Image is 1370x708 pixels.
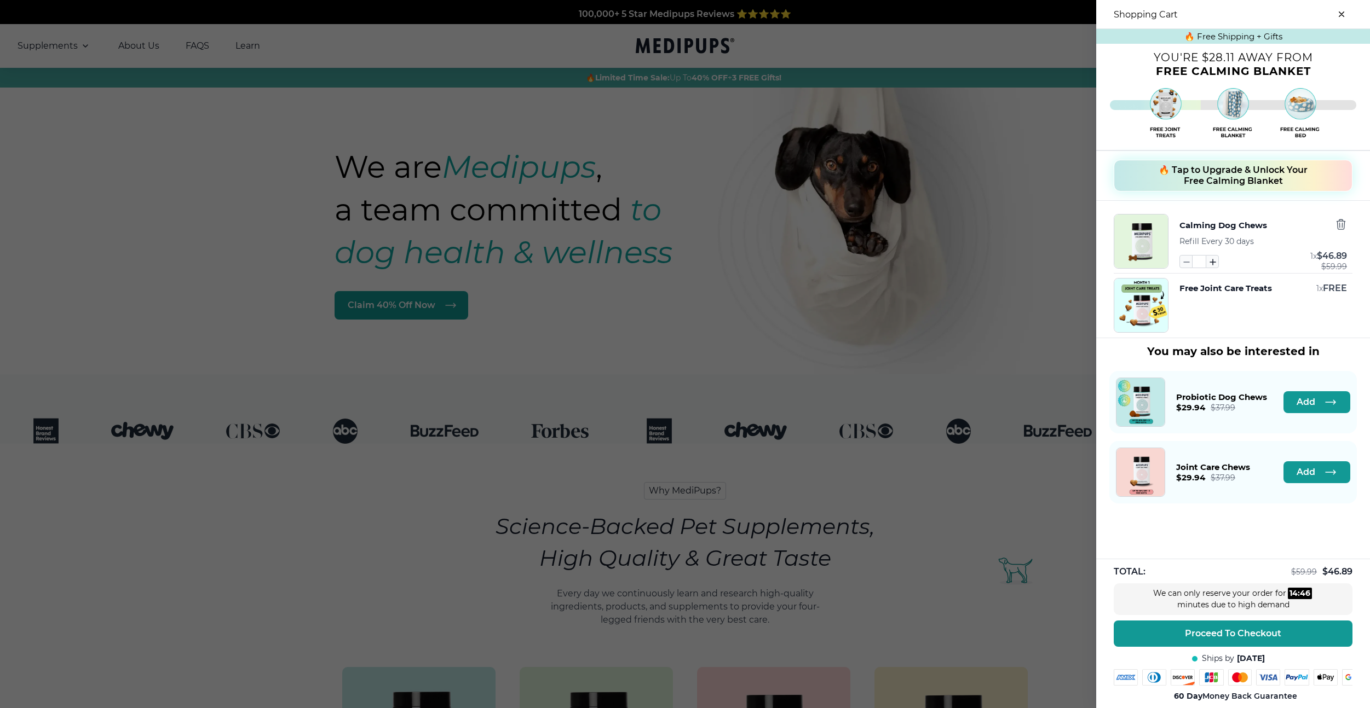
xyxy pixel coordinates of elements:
[1142,669,1166,686] img: diners-club
[1176,392,1267,402] span: Probiotic Dog Chews
[1184,31,1282,42] span: 🔥 Free Shipping + Gifts
[1202,653,1234,664] span: Ships by
[1342,669,1367,686] img: google
[1114,214,1168,268] img: Calming Dog Chews
[1176,462,1250,472] span: Joint Care Chews
[1291,567,1317,577] span: $ 59.99
[1159,165,1308,187] span: 🔥 Tap to Upgrade & Unlock Your Free Calming Blanket
[1174,691,1202,701] strong: 60 Day
[1310,251,1317,261] span: 1 x
[1156,65,1311,78] span: Free Calming Blanket
[1290,588,1298,599] div: 14
[1176,392,1267,413] a: Probiotic Dog Chews$29.94$37.99
[1114,160,1352,191] button: 🔥 Tap to Upgrade & Unlock Your Free Calming Blanket
[1110,85,1356,142] img: Free shipping
[1211,403,1235,413] span: $ 37.99
[1116,378,1165,427] a: Probiotic Dog Chews
[1211,473,1235,483] span: $ 37.99
[1228,669,1252,686] img: mastercard
[1114,620,1352,647] button: Proceed To Checkout
[1096,55,1370,60] p: You're $28.11 away from
[1199,669,1224,686] img: jcb
[1109,345,1357,358] h3: You may also be interested in
[1114,566,1145,578] span: TOTAL:
[1283,391,1350,413] button: Add
[1322,566,1352,577] span: $ 46.89
[1317,251,1347,261] span: $ 46.89
[1179,282,1272,294] button: Free Joint Care Treats
[1185,628,1281,639] span: Proceed To Checkout
[1297,397,1315,408] span: Add
[1116,378,1165,426] img: Probiotic Dog Chews
[1176,402,1205,413] span: $ 29.94
[1331,3,1352,25] button: close-cart
[1314,669,1338,686] img: apple
[1176,462,1250,483] a: Joint Care Chews$29.94$37.99
[1116,448,1165,497] a: Joint Care Chews
[1288,588,1312,599] div: :
[1174,691,1297,701] span: Money Back Guarantee
[1179,218,1267,233] button: Calming Dog Chews
[1179,236,1254,246] span: Refill Every 30 days
[1114,9,1178,20] h3: Shopping Cart
[1316,283,1323,293] span: 1 x
[1114,669,1138,686] img: amex
[1283,461,1350,483] button: Add
[1300,588,1310,599] div: 46
[1321,262,1347,271] span: $ 59.99
[1285,669,1309,686] img: paypal
[1237,653,1265,664] span: [DATE]
[1151,588,1315,611] div: We can only reserve your order for minutes due to high demand
[1323,283,1347,293] span: FREE
[1176,472,1205,483] span: $ 29.94
[1256,669,1280,686] img: visa
[1171,669,1195,686] img: discover
[1114,278,1168,332] img: Free Joint Care Treats
[1116,448,1165,496] img: Joint Care Chews
[1297,467,1315,478] span: Add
